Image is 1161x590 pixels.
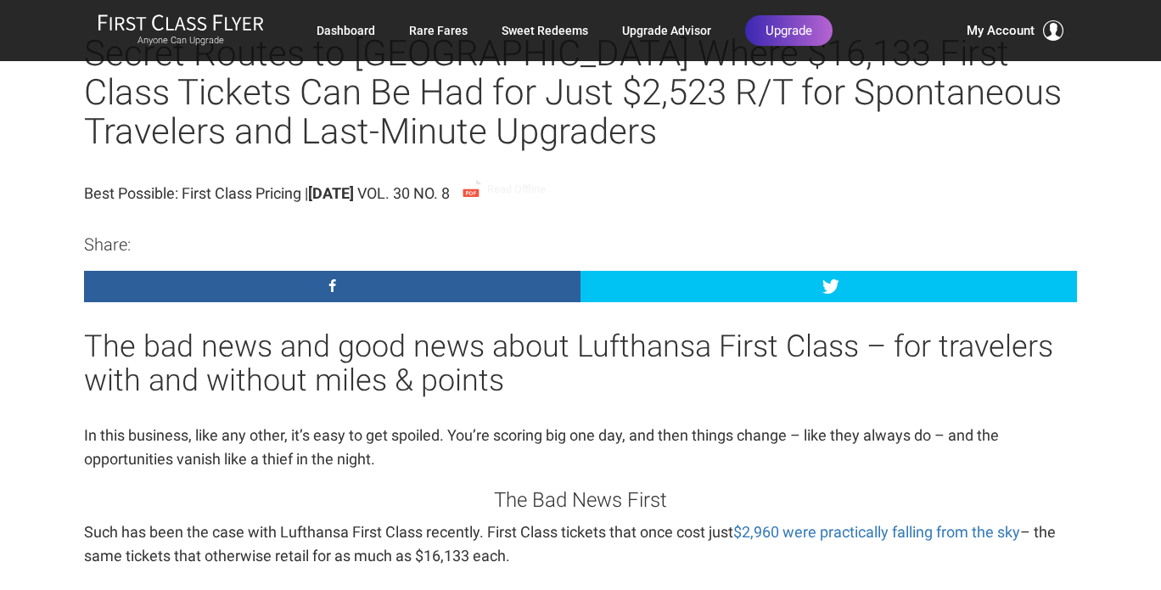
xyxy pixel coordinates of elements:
span: Vol. 30 No. 8 [357,184,450,202]
div: Best Possible: First Class Pricing | [84,177,1077,206]
span: Read Offline [487,184,546,195]
strong: [DATE] [308,184,354,202]
a: Dashboard [317,15,375,46]
a: Share [84,271,580,302]
img: First Class Flyer [98,14,264,31]
a: Upgrade Advisor [622,15,711,46]
h1: Secret Routes to [GEOGRAPHIC_DATA] Where $16,133 First Class Tickets Can Be Had for Just $2,523 R... [84,34,1077,152]
a: Tweet [580,271,1077,302]
small: Anyone Can Upgrade [98,35,264,47]
img: pdf-file.svg [462,179,483,200]
h3: The Bad News First [84,489,1077,511]
a: Rare Fares [409,15,468,46]
span: My Account [967,20,1035,41]
a: First Class FlyerAnyone Can Upgrade [98,14,264,48]
a: Read Offline [462,179,546,200]
button: My Account [967,20,1063,41]
a: Upgrade [745,15,833,46]
p: In this business, like any other, it’s easy to get spoiled. You’re scoring big one day, and then ... [84,424,1077,473]
h4: Share: [84,235,1077,254]
p: Such has been the case with Lufthansa First Class recently. First Class tickets that once cost ju... [84,520,1077,570]
h2: The bad news and good news about Lufthansa First Class – for travelers with and without miles & p... [84,330,1077,397]
a: Sweet Redeems [502,15,588,46]
a: $2,960 were practically falling from the sky [733,523,1020,541]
